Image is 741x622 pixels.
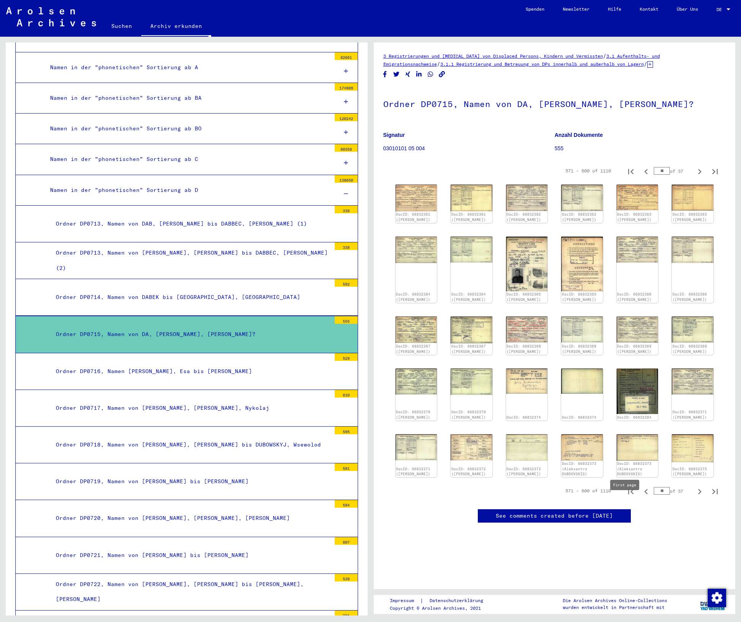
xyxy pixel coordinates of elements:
[44,91,331,106] div: Namen in der "phonetischen" Sortierung ab BA
[396,410,430,419] a: DocID: 66832370 ([PERSON_NAME])
[335,574,358,581] div: 539
[451,410,486,419] a: DocID: 66832370 ([PERSON_NAME])
[44,183,331,198] div: Namen in der "phonetischen" Sortierung ab D
[335,206,358,213] div: 338
[672,434,713,462] img: 001.jpg
[565,487,611,494] div: 571 – 600 of 1110
[383,86,726,120] h1: Ordner DP0715, Namen von DA, [PERSON_NAME], [PERSON_NAME]?
[50,327,331,342] div: Ordner DP0715, Namen von DA, [PERSON_NAME], [PERSON_NAME]?
[396,292,430,302] a: DocID: 66832364 ([PERSON_NAME])
[617,237,658,263] img: 001.jpg
[451,237,492,263] img: 002.jpg
[335,52,358,60] div: 82661
[50,245,331,275] div: Ordner DP0713, Namen von [PERSON_NAME], [PERSON_NAME] bis DABBEC, [PERSON_NAME] (2)
[44,121,331,136] div: Namen in der "phonetischen" Sortierung ab BO
[404,70,412,79] button: Share on Xing
[396,185,437,211] img: 001.jpg
[617,317,658,343] img: 001.jpg
[390,597,420,605] a: Impressum
[672,185,713,211] img: 002.jpg
[506,212,541,222] a: DocID: 66832362 ([PERSON_NAME])
[50,401,331,416] div: Ordner DP0717, Namen von [PERSON_NAME], [PERSON_NAME], Nykolaj
[673,292,707,302] a: DocID: 66832366 ([PERSON_NAME])
[506,344,541,354] a: DocID: 66832368 ([PERSON_NAME])
[451,212,486,222] a: DocID: 66832361 ([PERSON_NAME])
[562,344,596,354] a: DocID: 66832368 ([PERSON_NAME])
[654,487,692,495] div: of 37
[383,53,603,59] a: 3 Registrierungen und [MEDICAL_DATA] von Displaced Persons, Kindern und Vermissten
[451,369,492,395] img: 002.jpg
[44,60,331,75] div: Namen in der "phonetischen" Sortierung ab A
[440,61,644,67] a: 3.1.1 Registrierung und Betreuung von DPs innerhalb und außerhalb von Lagern
[50,548,331,563] div: Ordner DP0721, Namen von [PERSON_NAME] bis [PERSON_NAME]
[672,369,713,395] img: 001.jpg
[561,185,603,211] img: 002.jpg
[496,512,613,520] a: See comments created before [DATE]
[335,500,358,508] div: 594
[335,316,358,324] div: 555
[335,279,358,287] div: 592
[44,152,331,167] div: Namen in der "phonetischen" Sortierung ab C
[617,292,651,302] a: DocID: 66832366 ([PERSON_NAME])
[335,83,358,91] div: 174909
[50,474,331,489] div: Ordner DP0719, Namen von [PERSON_NAME] bis [PERSON_NAME]
[672,317,713,343] img: 002.jpg
[451,292,486,302] a: DocID: 66832364 ([PERSON_NAME])
[506,317,548,343] img: 001.jpg
[638,483,654,499] button: Previous page
[383,145,554,153] p: 03010101 05 004
[396,212,430,222] a: DocID: 66832361 ([PERSON_NAME])
[383,132,405,138] b: Signatur
[390,597,492,605] div: |
[451,185,492,211] img: 002.jpg
[451,434,492,460] img: 001.jpg
[561,237,603,291] img: 002.jpg
[623,483,638,499] button: First page
[335,114,358,121] div: 120242
[555,132,603,138] b: Anzahl Dokumente
[50,511,331,526] div: Ordner DP0720, Namen von [PERSON_NAME], [PERSON_NAME], [PERSON_NAME]
[423,597,492,605] a: Datenschutzerklärung
[692,483,707,499] button: Next page
[561,317,603,343] img: 002.jpg
[427,70,435,79] button: Share on WhatsApp
[562,415,596,419] a: DocID: 66832374
[692,163,707,179] button: Next page
[506,185,548,211] img: 001.jpg
[617,434,658,461] img: 002.jpg
[335,390,358,398] div: 610
[673,467,707,476] a: DocID: 66832375 ([PERSON_NAME])
[141,17,211,37] a: Archiv erkunden
[562,461,596,476] a: DocID: 66832373 (Aleksantro DUBDOVSKIS)
[603,52,606,59] span: /
[396,369,437,395] img: 001.jpg
[563,597,667,604] p: Die Arolsen Archives Online-Collections
[561,434,603,461] img: 001.jpg
[102,17,141,35] a: Suchen
[562,212,596,222] a: DocID: 66832362 ([PERSON_NAME])
[6,7,96,26] img: Arolsen_neg.svg
[451,317,492,343] img: 002.jpg
[50,216,331,231] div: Ordner DP0713, Namen von DAB, [PERSON_NAME] bis DABBEC, [PERSON_NAME] (1)
[673,212,707,222] a: DocID: 66832363 ([PERSON_NAME])
[451,467,486,476] a: DocID: 66832372 ([PERSON_NAME])
[565,167,611,174] div: 571 – 600 of 1110
[335,175,358,183] div: 138650
[617,344,651,354] a: DocID: 66832369 ([PERSON_NAME])
[644,60,647,67] span: /
[673,410,707,419] a: DocID: 66832371 ([PERSON_NAME])
[563,604,667,611] p: wurden entwickelt in Partnerschaft mit
[717,7,725,12] span: DE
[617,369,658,414] img: 001.jpg
[506,415,541,419] a: DocID: 66832374
[396,344,430,354] a: DocID: 66832367 ([PERSON_NAME])
[335,427,358,434] div: 595
[617,415,651,419] a: DocID: 66832384
[335,242,358,250] div: 338
[699,594,727,614] img: yv_logo.png
[708,589,726,607] img: Zustimmung ändern
[506,434,548,461] img: 002.jpg
[396,237,437,263] img: 001.jpg
[415,70,423,79] button: Share on LinkedIn
[707,163,723,179] button: Last page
